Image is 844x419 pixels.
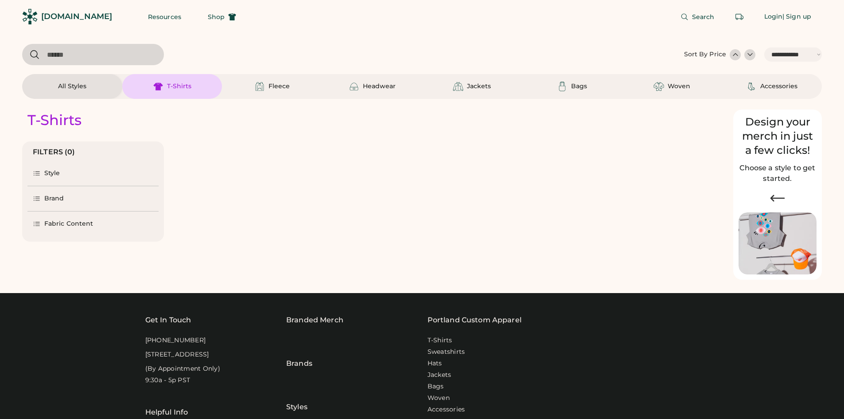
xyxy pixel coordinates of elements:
[33,147,75,157] div: FILTERS (0)
[286,315,343,325] div: Branded Merch
[653,81,664,92] img: Woven Icon
[670,8,725,26] button: Search
[428,394,450,403] a: Woven
[692,14,715,20] span: Search
[782,12,811,21] div: | Sign up
[349,81,359,92] img: Headwear Icon
[286,380,307,412] div: Styles
[44,194,64,203] div: Brand
[739,212,817,275] img: Image of Lisa Congdon Eye Print on T-Shirt and Hat
[208,14,225,20] span: Shop
[145,315,191,325] div: Get In Touch
[428,336,452,345] a: T-Shirts
[145,407,188,418] div: Helpful Info
[428,348,465,356] a: Sweatshirts
[467,82,491,91] div: Jackets
[44,219,93,228] div: Fabric Content
[286,336,312,369] div: Brands
[428,382,444,391] a: Bags
[22,9,38,24] img: Rendered Logo - Screens
[557,81,568,92] img: Bags Icon
[684,50,726,59] div: Sort By Price
[428,405,465,414] a: Accessories
[41,11,112,22] div: [DOMAIN_NAME]
[571,82,587,91] div: Bags
[428,359,442,368] a: Hats
[739,163,817,184] h2: Choose a style to get started.
[27,111,82,129] div: T-Shirts
[254,81,265,92] img: Fleece Icon
[268,82,290,91] div: Fleece
[764,12,783,21] div: Login
[167,82,191,91] div: T-Shirts
[58,82,86,91] div: All Styles
[145,350,209,359] div: [STREET_ADDRESS]
[363,82,396,91] div: Headwear
[145,364,220,373] div: (By Appointment Only)
[760,82,797,91] div: Accessories
[428,315,521,325] a: Portland Custom Apparel
[453,81,463,92] img: Jackets Icon
[137,8,192,26] button: Resources
[153,81,163,92] img: T-Shirts Icon
[746,81,757,92] img: Accessories Icon
[731,8,748,26] button: Retrieve an order
[145,376,191,385] div: 9:30a - 5p PST
[428,371,451,380] a: Jackets
[668,82,690,91] div: Woven
[197,8,247,26] button: Shop
[44,169,60,178] div: Style
[739,115,817,157] div: Design your merch in just a few clicks!
[145,336,206,345] div: [PHONE_NUMBER]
